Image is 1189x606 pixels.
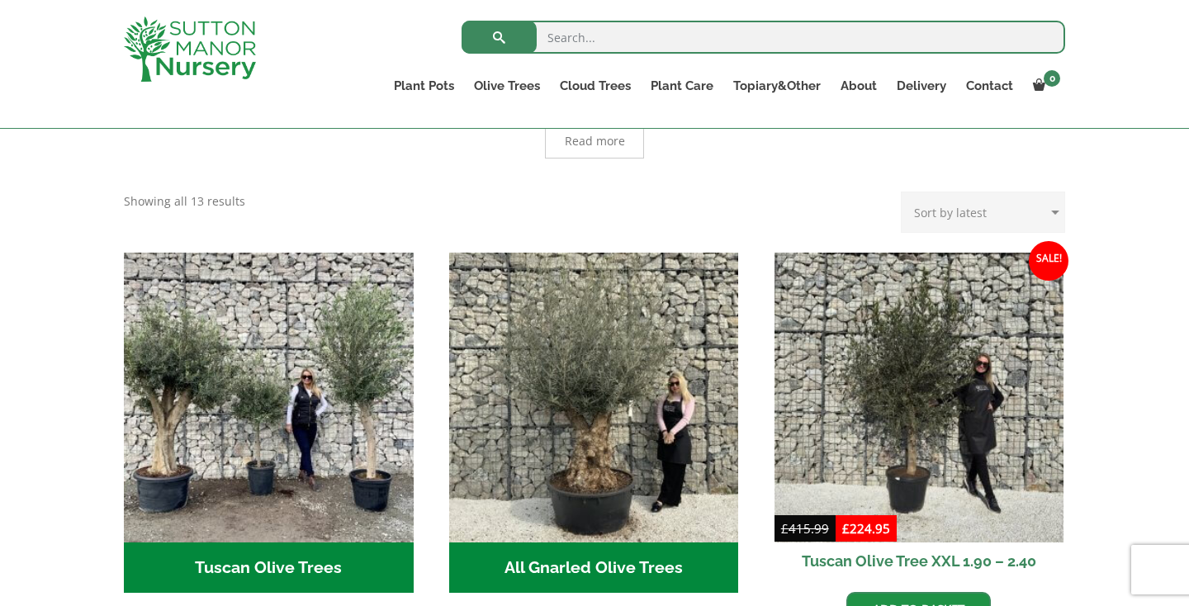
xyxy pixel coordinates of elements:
img: Tuscan Olive Trees [124,253,414,542]
a: Plant Pots [384,74,464,97]
bdi: 224.95 [842,520,890,537]
a: Visit product category All Gnarled Olive Trees [449,253,739,593]
bdi: 415.99 [781,520,829,537]
a: Visit product category Tuscan Olive Trees [124,253,414,593]
a: Delivery [887,74,956,97]
img: Tuscan Olive Tree XXL 1.90 - 2.40 [775,253,1064,542]
a: Contact [956,74,1023,97]
p: Showing all 13 results [124,192,245,211]
img: All Gnarled Olive Trees [449,253,739,542]
a: Topiary&Other [723,74,831,97]
a: Plant Care [641,74,723,97]
select: Shop order [901,192,1065,233]
a: Sale! Tuscan Olive Tree XXL 1.90 – 2.40 [775,253,1064,580]
h2: All Gnarled Olive Trees [449,542,739,594]
a: 0 [1023,74,1065,97]
a: Cloud Trees [550,74,641,97]
span: £ [781,520,789,537]
a: About [831,74,887,97]
span: Sale! [1029,241,1068,281]
h2: Tuscan Olive Tree XXL 1.90 – 2.40 [775,542,1064,580]
span: £ [842,520,850,537]
span: 0 [1044,70,1060,87]
input: Search... [462,21,1065,54]
span: Read more [565,135,625,147]
h2: Tuscan Olive Trees [124,542,414,594]
a: Olive Trees [464,74,550,97]
img: logo [124,17,256,82]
